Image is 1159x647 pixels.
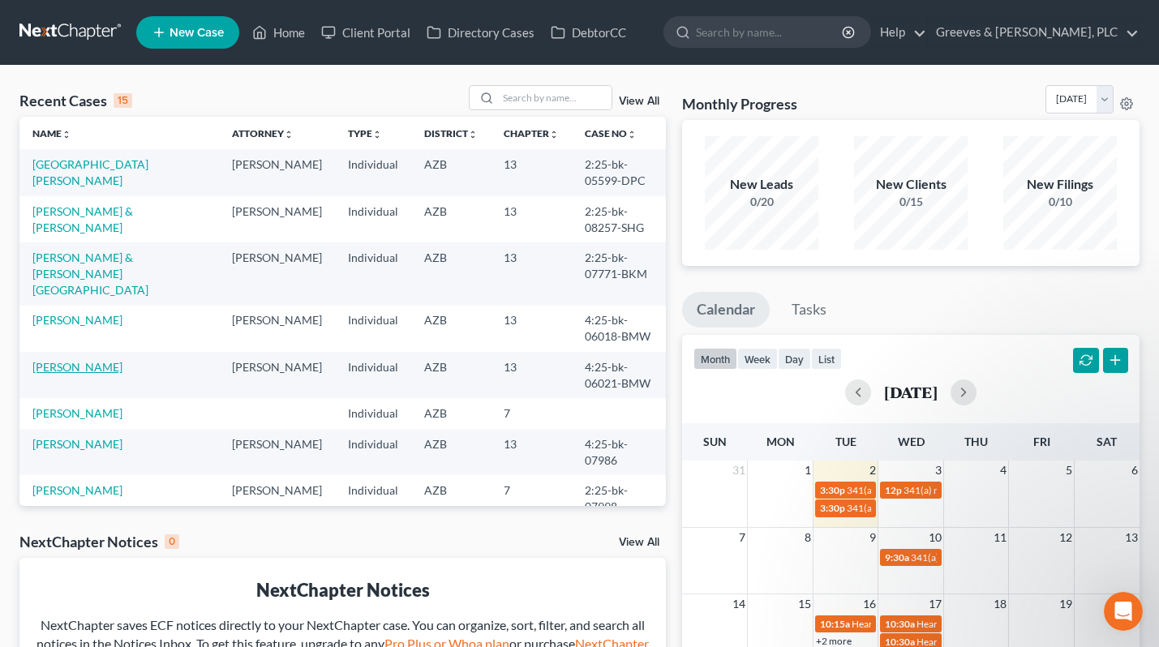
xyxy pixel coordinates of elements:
td: [PERSON_NAME] [219,306,335,352]
span: 4 [998,461,1008,480]
td: 2:25-bk-07998 [572,475,667,521]
td: AZB [411,242,491,305]
a: [PERSON_NAME] & [PERSON_NAME] [32,204,133,234]
span: 341(a) meeting for [PERSON_NAME] [847,484,1003,496]
span: 17 [927,594,943,614]
a: [GEOGRAPHIC_DATA][PERSON_NAME] [32,157,148,187]
span: Tue [835,435,856,448]
td: 13 [491,429,572,475]
div: New Filings [1003,175,1117,194]
i: unfold_more [372,130,382,139]
div: Recent Cases [19,91,132,110]
td: [PERSON_NAME] [219,475,335,521]
a: Help [872,18,926,47]
a: +2 more [816,635,852,647]
span: 3:30p [820,502,845,514]
td: Individual [335,398,411,428]
span: 16 [861,594,878,614]
span: Wed [898,435,925,448]
span: 12p [885,484,902,496]
h2: [DATE] [884,383,938,401]
span: Mon [766,435,795,448]
span: 2 [868,461,878,480]
span: 341(a) meeting for [PERSON_NAME] [847,502,1003,514]
td: Individual [335,242,411,305]
a: [PERSON_NAME] & [PERSON_NAME][GEOGRAPHIC_DATA] [32,251,148,297]
a: Nameunfold_more [32,127,71,139]
td: Individual [335,475,411,521]
a: Directory Cases [419,18,543,47]
a: Greeves & [PERSON_NAME], PLC [928,18,1139,47]
h3: Monthly Progress [682,94,797,114]
td: 13 [491,196,572,242]
span: 3 [934,461,943,480]
td: AZB [411,352,491,398]
td: AZB [411,429,491,475]
input: Search by name... [498,86,612,109]
span: 9:30a [885,551,909,563]
div: NextChapter Notices [32,577,653,602]
span: Sat [1097,435,1117,448]
td: AZB [411,196,491,242]
div: 0/15 [854,194,968,210]
a: View All [619,96,659,107]
td: 7 [491,398,572,428]
a: [PERSON_NAME] [32,437,122,451]
span: 341(a) meeting for [PERSON_NAME] [904,484,1060,496]
span: 19 [1058,594,1074,614]
td: Individual [335,352,411,398]
i: unfold_more [468,130,478,139]
span: 15 [796,594,813,614]
span: Fri [1033,435,1050,448]
td: [PERSON_NAME] [219,196,335,242]
i: unfold_more [627,130,637,139]
td: [PERSON_NAME] [219,429,335,475]
td: Individual [335,196,411,242]
span: 341(a) meeting for [PERSON_NAME] & [PERSON_NAME] [911,551,1153,563]
td: [PERSON_NAME] [219,352,335,398]
td: 13 [491,306,572,352]
td: 7 [491,475,572,521]
a: Tasks [777,292,841,328]
a: Case Nounfold_more [585,127,637,139]
span: 31 [731,461,747,480]
span: Hearing for [PERSON_NAME] & [PERSON_NAME] [916,618,1129,630]
input: Search by name... [696,17,844,47]
div: New Clients [854,175,968,194]
a: [PERSON_NAME] [32,406,122,420]
i: unfold_more [284,130,294,139]
td: AZB [411,149,491,195]
span: 10 [927,528,943,547]
td: Individual [335,429,411,475]
button: week [737,348,778,370]
span: 1 [803,461,813,480]
td: [PERSON_NAME] [219,242,335,305]
iframe: Intercom live chat [1104,592,1143,631]
a: [PERSON_NAME] [32,483,122,497]
td: 13 [491,149,572,195]
div: 0/10 [1003,194,1117,210]
span: 12 [1058,528,1074,547]
a: Attorneyunfold_more [232,127,294,139]
td: AZB [411,398,491,428]
span: 10:30a [885,618,915,630]
td: 2:25-bk-05599-DPC [572,149,667,195]
button: day [778,348,811,370]
span: 18 [992,594,1008,614]
a: Client Portal [313,18,419,47]
td: 2:25-bk-07771-BKM [572,242,667,305]
td: 4:25-bk-06021-BMW [572,352,667,398]
button: list [811,348,842,370]
td: Individual [335,306,411,352]
div: 0/20 [705,194,818,210]
td: 13 [491,352,572,398]
i: unfold_more [62,130,71,139]
span: 14 [731,594,747,614]
span: New Case [170,27,224,39]
span: 3:30p [820,484,845,496]
a: Districtunfold_more [424,127,478,139]
span: 8 [803,528,813,547]
td: 2:25-bk-08257-SHG [572,196,667,242]
td: [PERSON_NAME] [219,149,335,195]
a: View All [619,537,659,548]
